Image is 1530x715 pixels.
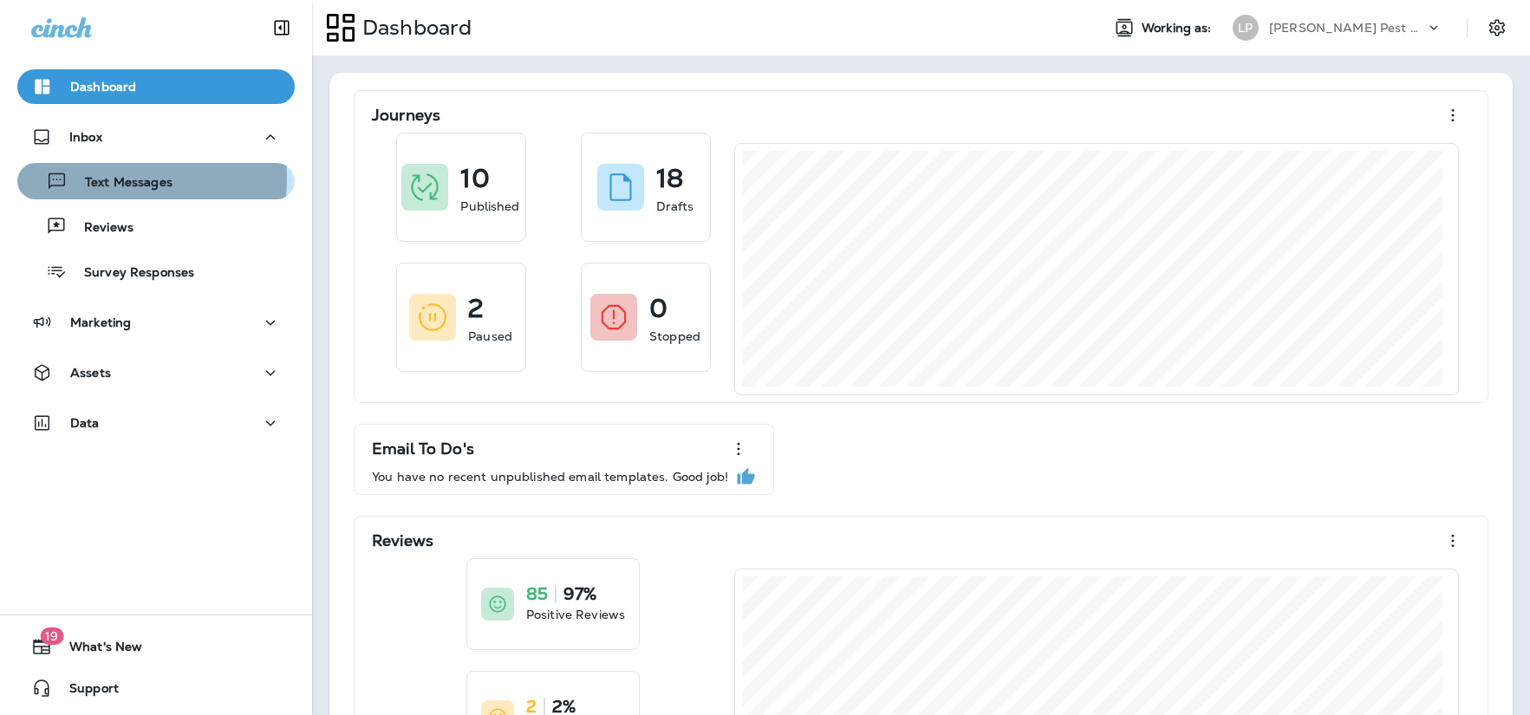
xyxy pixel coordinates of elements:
span: What's New [52,640,142,660]
p: Inbox [69,130,102,144]
p: Dashboard [355,15,472,41]
p: Positive Reviews [526,606,625,623]
button: Collapse Sidebar [257,10,306,45]
p: 2 [526,698,537,715]
p: 2% [552,698,576,715]
p: Assets [70,366,111,380]
p: Paused [468,328,512,345]
p: 18 [656,170,683,187]
p: Reviews [372,532,433,549]
p: 10 [460,170,489,187]
p: Data [70,416,100,430]
p: Stopped [649,328,700,345]
p: Email To Do's [372,440,474,458]
div: LP [1233,15,1259,41]
p: Journeys [372,107,440,124]
span: 19 [40,627,63,645]
p: Dashboard [70,80,136,94]
p: 97% [563,585,596,602]
button: Settings [1481,12,1513,43]
p: Published [460,198,519,215]
p: 2 [468,300,484,317]
p: Text Messages [68,175,173,192]
button: Assets [17,355,295,390]
button: Data [17,406,295,440]
button: Marketing [17,305,295,340]
p: [PERSON_NAME] Pest Control [1269,21,1425,35]
button: Text Messages [17,163,295,199]
p: Reviews [67,220,133,237]
span: Working as: [1142,21,1215,36]
button: Inbox [17,120,295,154]
button: Dashboard [17,69,295,104]
p: Drafts [656,198,694,215]
button: Survey Responses [17,253,295,289]
p: Marketing [70,315,131,329]
button: Reviews [17,208,295,244]
span: Support [52,681,119,702]
p: 85 [526,585,548,602]
p: 0 [649,300,667,317]
button: 19What's New [17,629,295,664]
p: Survey Responses [67,265,194,282]
button: Support [17,671,295,705]
p: You have no recent unpublished email templates. Good job! [372,470,728,484]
